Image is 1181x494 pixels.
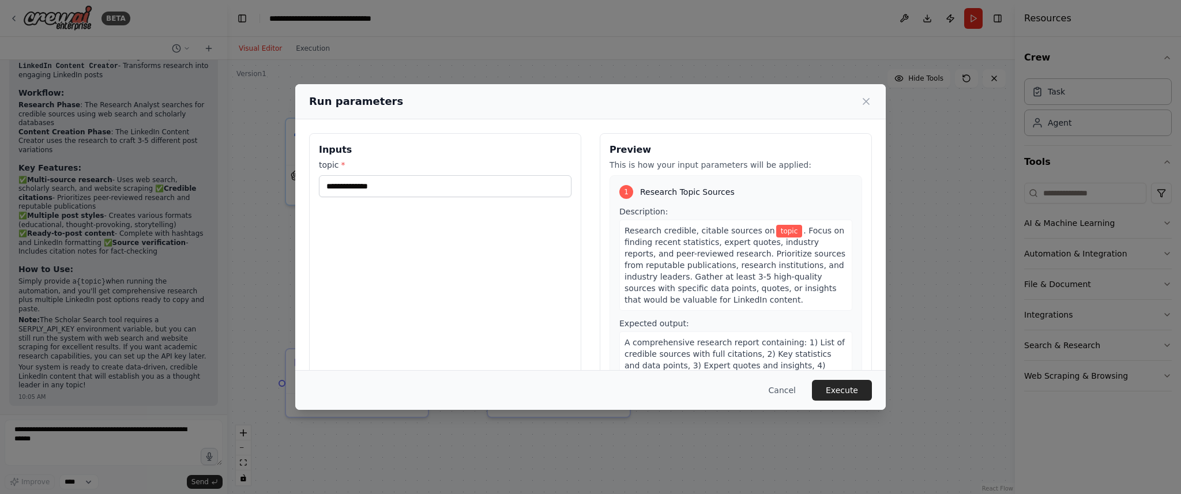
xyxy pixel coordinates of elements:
[610,159,862,171] p: This is how your input parameters will be applied:
[619,207,668,216] span: Description:
[625,226,845,304] span: . Focus on finding recent statistics, expert quotes, industry reports, and peer-reviewed research...
[776,225,803,237] span: Variable: topic
[319,159,571,171] label: topic
[625,226,775,235] span: Research credible, citable sources on
[319,143,571,157] h3: Inputs
[640,186,735,198] span: Research Topic Sources
[759,380,805,401] button: Cancel
[619,185,633,199] div: 1
[309,93,403,110] h2: Run parameters
[610,143,862,157] h3: Preview
[619,319,689,328] span: Expected output:
[625,338,845,405] span: A comprehensive research report containing: 1) List of credible sources with full citations, 2) K...
[812,380,872,401] button: Execute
